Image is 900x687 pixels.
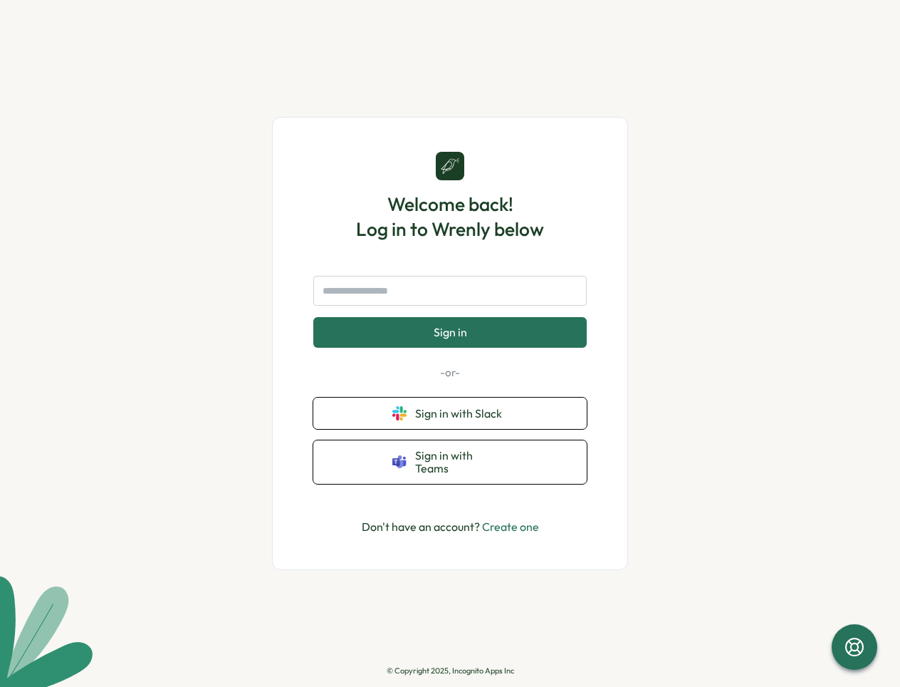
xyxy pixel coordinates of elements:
a: Create one [482,520,539,534]
p: -or- [313,365,587,381]
p: © Copyright 2025, Incognito Apps Inc [387,666,514,676]
span: Sign in with Teams [415,449,508,475]
p: Don't have an account? [362,518,539,536]
button: Sign in [313,317,587,347]
span: Sign in [434,326,467,339]
h1: Welcome back! Log in to Wrenly below [356,192,544,242]
button: Sign in with Slack [313,398,587,429]
span: Sign in with Slack [415,407,508,420]
button: Sign in with Teams [313,440,587,484]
